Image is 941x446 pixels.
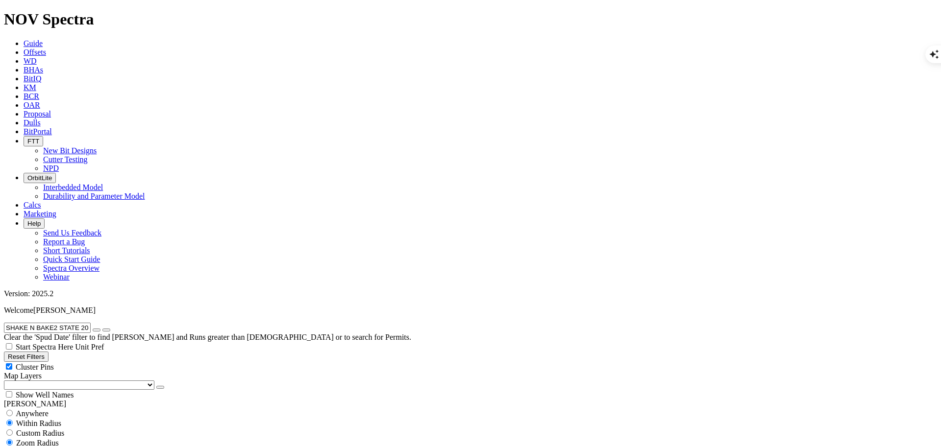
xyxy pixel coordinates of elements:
a: Dulls [24,118,41,127]
a: Cutter Testing [43,155,88,164]
a: Proposal [24,110,51,118]
a: Calcs [24,201,41,209]
a: NPD [43,164,59,172]
a: Marketing [24,210,56,218]
p: Welcome [4,306,937,315]
span: [PERSON_NAME] [33,306,96,314]
a: Report a Bug [43,237,85,246]
input: Search [4,323,91,333]
a: Short Tutorials [43,246,90,255]
a: Send Us Feedback [43,229,101,237]
a: Durability and Parameter Model [43,192,145,200]
a: Webinar [43,273,70,281]
a: WD [24,57,37,65]
span: Custom Radius [16,429,64,437]
span: Clear the 'Spud Date' filter to find [PERSON_NAME] and Runs greater than [DEMOGRAPHIC_DATA] or to... [4,333,411,341]
a: OAR [24,101,40,109]
div: Version: 2025.2 [4,289,937,298]
span: Unit Pref [75,343,104,351]
div: [PERSON_NAME] [4,399,937,408]
span: Help [27,220,41,227]
a: KM [24,83,36,92]
span: Map Layers [4,372,42,380]
a: BitIQ [24,74,41,83]
button: FTT [24,136,43,146]
a: BitPortal [24,127,52,136]
span: Within Radius [16,419,61,427]
span: FTT [27,138,39,145]
span: Cluster Pins [16,363,54,371]
span: Anywhere [16,409,49,418]
button: Help [24,218,45,229]
button: Reset Filters [4,352,49,362]
a: Guide [24,39,43,47]
a: Spectra Overview [43,264,99,272]
a: Interbedded Model [43,183,103,191]
a: BCR [24,92,39,100]
input: Start Spectra Here [6,343,12,350]
a: New Bit Designs [43,146,97,155]
button: OrbitLite [24,173,56,183]
a: BHAs [24,66,43,74]
a: Offsets [24,48,46,56]
h1: NOV Spectra [4,10,937,28]
span: Start Spectra Here [16,343,73,351]
a: Quick Start Guide [43,255,100,263]
span: OrbitLite [27,174,52,182]
span: Show Well Names [16,391,74,399]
